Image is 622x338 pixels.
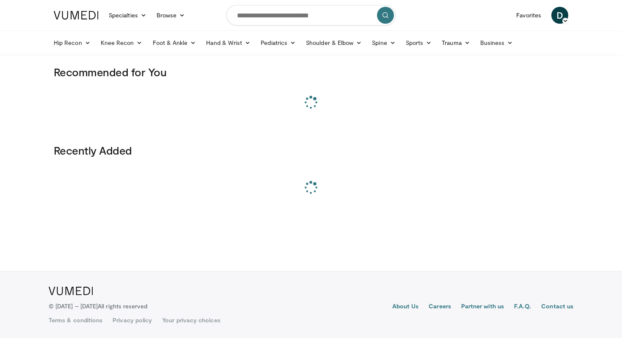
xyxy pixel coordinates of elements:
[49,34,96,51] a: Hip Recon
[514,302,531,312] a: F.A.Q.
[151,7,190,24] a: Browse
[104,7,151,24] a: Specialties
[367,34,400,51] a: Spine
[113,316,152,324] a: Privacy policy
[98,302,147,310] span: All rights reserved
[429,302,451,312] a: Careers
[256,34,301,51] a: Pediatrics
[54,11,99,19] img: VuMedi Logo
[49,316,102,324] a: Terms & conditions
[437,34,475,51] a: Trauma
[511,7,546,24] a: Favorites
[461,302,504,312] a: Partner with us
[475,34,518,51] a: Business
[54,144,568,157] h3: Recently Added
[148,34,201,51] a: Foot & Ankle
[226,5,396,25] input: Search topics, interventions
[162,316,220,324] a: Your privacy choices
[392,302,419,312] a: About Us
[49,287,93,295] img: VuMedi Logo
[401,34,437,51] a: Sports
[96,34,148,51] a: Knee Recon
[49,302,148,310] p: © [DATE] – [DATE]
[301,34,367,51] a: Shoulder & Elbow
[201,34,256,51] a: Hand & Wrist
[54,65,568,79] h3: Recommended for You
[551,7,568,24] a: D
[541,302,573,312] a: Contact us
